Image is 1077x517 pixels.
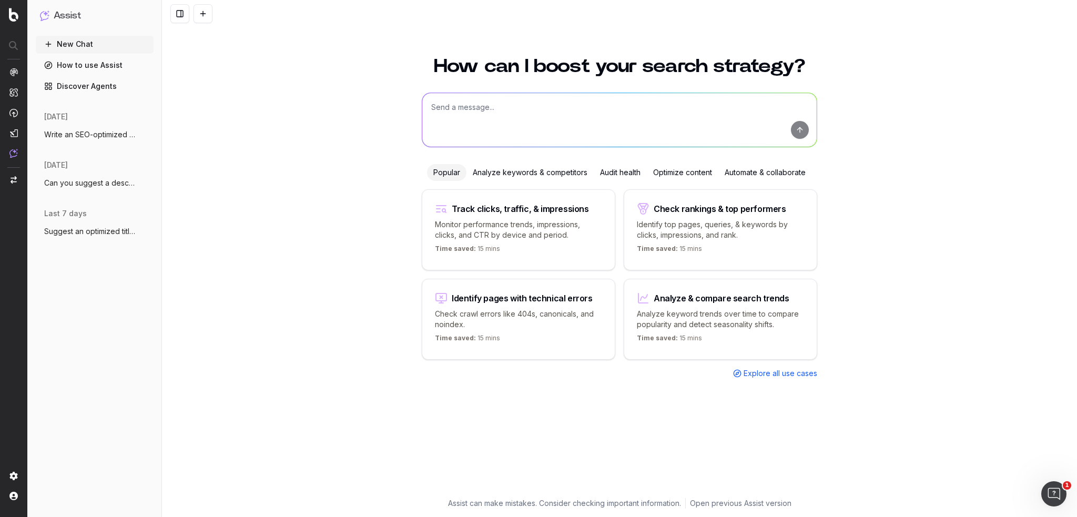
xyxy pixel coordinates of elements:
[744,368,817,379] span: Explore all use cases
[427,164,466,181] div: Popular
[9,492,18,500] img: My account
[452,294,593,302] div: Identify pages with technical errors
[448,498,681,509] p: Assist can make mistakes. Consider checking important information.
[637,245,702,257] p: 15 mins
[733,368,817,379] a: Explore all use cases
[654,294,789,302] div: Analyze & compare search trends
[9,88,18,97] img: Intelligence
[9,149,18,158] img: Assist
[637,334,702,347] p: 15 mins
[647,164,718,181] div: Optimize content
[435,334,476,342] span: Time saved:
[9,8,18,22] img: Botify logo
[690,498,791,509] a: Open previous Assist version
[44,160,68,170] span: [DATE]
[637,334,678,342] span: Time saved:
[422,57,817,76] h1: How can I boost your search strategy?
[36,78,154,95] a: Discover Agents
[466,164,594,181] div: Analyze keywords & competitors
[44,208,87,219] span: last 7 days
[36,223,154,240] button: Suggest an optimized title and descripti
[435,334,500,347] p: 15 mins
[9,108,18,117] img: Activation
[435,245,500,257] p: 15 mins
[44,111,68,122] span: [DATE]
[718,164,812,181] div: Automate & collaborate
[637,245,678,252] span: Time saved:
[637,219,804,240] p: Identify top pages, queries, & keywords by clicks, impressions, and rank.
[435,219,602,240] p: Monitor performance trends, impressions, clicks, and CTR by device and period.
[9,68,18,76] img: Analytics
[594,164,647,181] div: Audit health
[36,36,154,53] button: New Chat
[452,205,589,213] div: Track clicks, traffic, & impressions
[654,205,786,213] div: Check rankings & top performers
[54,8,81,23] h1: Assist
[11,176,17,184] img: Switch project
[1041,481,1066,506] iframe: Intercom live chat
[36,57,154,74] a: How to use Assist
[637,309,804,330] p: Analyze keyword trends over time to compare popularity and detect seasonality shifts.
[44,129,137,140] span: Write an SEO-optimized article about att
[36,126,154,143] button: Write an SEO-optimized article about att
[40,8,149,23] button: Assist
[40,11,49,21] img: Assist
[9,472,18,480] img: Setting
[44,226,137,237] span: Suggest an optimized title and descripti
[44,178,137,188] span: Can you suggest a description under 150
[1063,481,1071,490] span: 1
[435,309,602,330] p: Check crawl errors like 404s, canonicals, and noindex.
[36,175,154,191] button: Can you suggest a description under 150
[9,129,18,137] img: Studio
[435,245,476,252] span: Time saved:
